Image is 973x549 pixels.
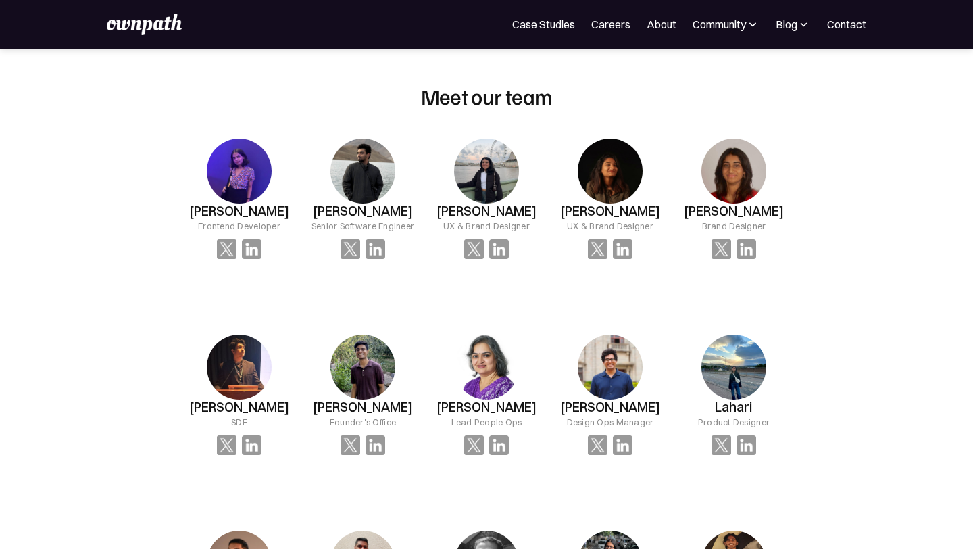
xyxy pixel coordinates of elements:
div: UX & Brand Designer [567,219,653,233]
a: Case Studies [512,16,575,32]
div: Product Designer [698,415,770,429]
h3: [PERSON_NAME] [436,204,537,219]
div: Community [693,16,759,32]
h3: [PERSON_NAME] [560,400,660,415]
h3: Lahari [715,400,752,415]
div: Frontend Developer [198,219,280,233]
h3: [PERSON_NAME] [560,204,660,219]
div: UX & Brand Designer [443,219,530,233]
div: Blog [776,16,797,32]
h3: [PERSON_NAME] [313,400,413,415]
div: Lead People Ops [451,415,522,429]
div: Founder's Office [330,415,396,429]
a: Contact [827,16,866,32]
div: SDE [231,415,247,429]
div: Community [693,16,746,32]
h3: [PERSON_NAME] [189,400,289,415]
h3: [PERSON_NAME] [189,204,289,219]
a: Careers [591,16,630,32]
h2: Meet our team [421,83,553,109]
h3: [PERSON_NAME] [313,204,413,219]
h3: [PERSON_NAME] [436,400,537,415]
div: Senior Software Engineer [311,219,414,233]
a: About [647,16,676,32]
div: Blog [776,16,811,32]
div: Design Ops Manager [567,415,654,429]
div: Brand Designer [702,219,766,233]
h3: [PERSON_NAME] [684,204,784,219]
